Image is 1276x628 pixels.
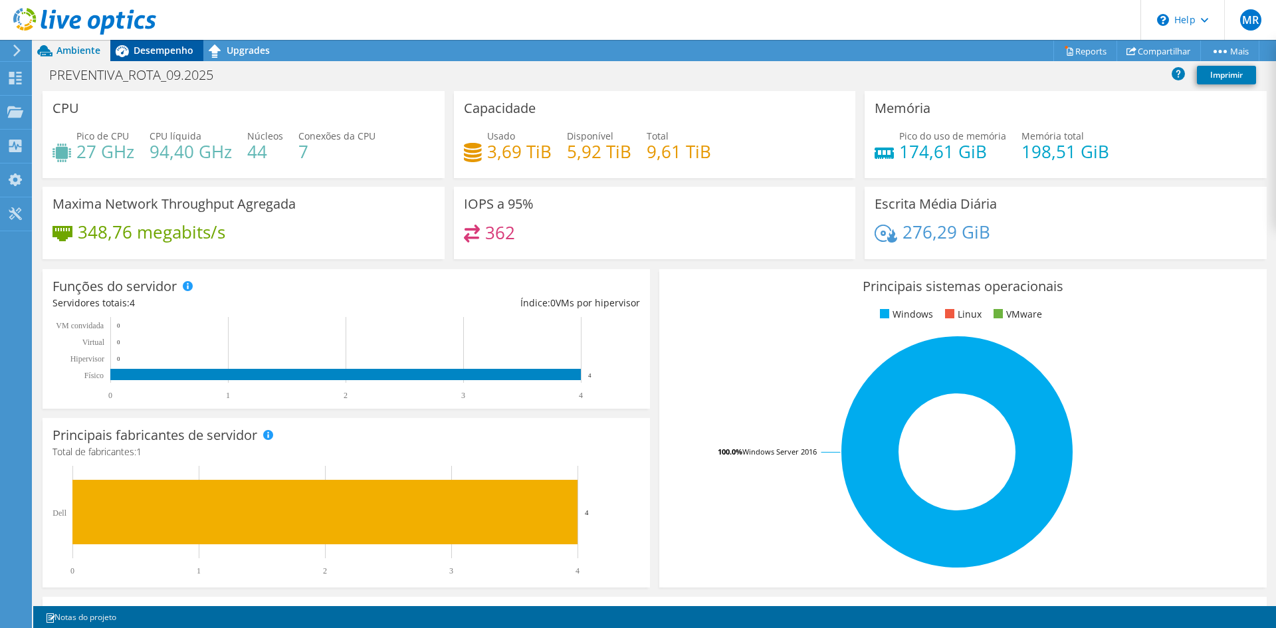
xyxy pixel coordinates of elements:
[875,101,930,116] h3: Memória
[298,144,375,159] h4: 7
[70,566,74,576] text: 0
[76,144,134,159] h4: 27 GHz
[53,445,640,459] h4: Total de fabricantes:
[346,296,640,310] div: Índice: VMs por hipervisor
[1021,130,1084,142] span: Memória total
[942,307,982,322] li: Linux
[669,279,1257,294] h3: Principais sistemas operacionais
[1197,66,1256,84] a: Imprimir
[461,391,465,400] text: 3
[1157,14,1169,26] svg: \n
[197,566,201,576] text: 1
[84,371,104,380] tspan: Físico
[487,144,552,159] h4: 3,69 TiB
[464,197,534,211] h3: IOPS a 95%
[117,356,120,362] text: 0
[130,296,135,309] span: 4
[899,144,1006,159] h4: 174,61 GiB
[464,101,536,116] h3: Capacidade
[903,225,990,239] h4: 276,29 GiB
[588,372,591,379] text: 4
[53,197,296,211] h3: Maxima Network Throughput Agregada
[53,428,257,443] h3: Principais fabricantes de servidor
[877,307,933,322] li: Windows
[53,296,346,310] div: Servidores totais:
[82,338,105,347] text: Virtual
[53,279,177,294] h3: Funções do servidor
[742,447,817,457] tspan: Windows Server 2016
[247,130,283,142] span: Núcleos
[53,508,66,518] text: Dell
[485,225,515,240] h4: 362
[53,101,79,116] h3: CPU
[550,296,556,309] span: 0
[247,144,283,159] h4: 44
[36,609,126,625] a: Notas do projeto
[1200,41,1259,61] a: Mais
[567,130,613,142] span: Disponível
[226,391,230,400] text: 1
[117,339,120,346] text: 0
[990,307,1042,322] li: VMware
[344,391,348,400] text: 2
[576,566,580,576] text: 4
[585,508,589,516] text: 4
[579,391,583,400] text: 4
[647,130,669,142] span: Total
[136,445,142,458] span: 1
[298,130,375,142] span: Conexões da CPU
[108,391,112,400] text: 0
[487,130,515,142] span: Usado
[1116,41,1201,61] a: Compartilhar
[449,566,453,576] text: 3
[227,44,270,56] span: Upgrades
[323,566,327,576] text: 2
[1021,144,1109,159] h4: 198,51 GiB
[43,68,234,82] h1: PREVENTIVA_ROTA_09.2025
[567,144,631,159] h4: 5,92 TiB
[150,144,232,159] h4: 94,40 GHz
[117,322,120,329] text: 0
[875,197,997,211] h3: Escrita Média Diária
[134,44,193,56] span: Desempenho
[76,130,129,142] span: Pico de CPU
[1053,41,1117,61] a: Reports
[150,130,201,142] span: CPU líquida
[647,144,711,159] h4: 9,61 TiB
[899,130,1006,142] span: Pico do uso de memória
[56,321,104,330] text: VM convidada
[56,44,100,56] span: Ambiente
[70,354,104,364] text: Hipervisor
[1240,9,1261,31] span: MR
[78,225,225,239] h4: 348,76 megabits/s
[718,447,742,457] tspan: 100.0%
